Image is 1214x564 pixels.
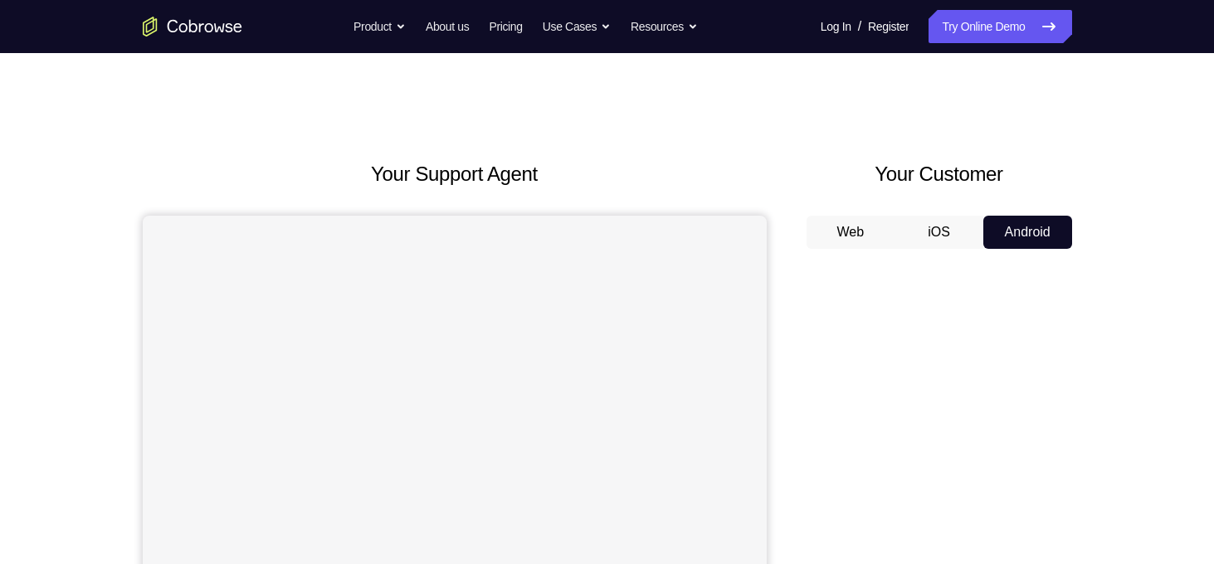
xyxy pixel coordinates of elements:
[143,159,767,189] h2: Your Support Agent
[983,216,1072,249] button: Android
[426,10,469,43] a: About us
[807,216,895,249] button: Web
[543,10,611,43] button: Use Cases
[143,17,242,36] a: Go to the home page
[489,10,522,43] a: Pricing
[807,159,1072,189] h2: Your Customer
[821,10,851,43] a: Log In
[868,10,909,43] a: Register
[929,10,1071,43] a: Try Online Demo
[353,10,406,43] button: Product
[631,10,698,43] button: Resources
[858,17,861,36] span: /
[895,216,983,249] button: iOS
